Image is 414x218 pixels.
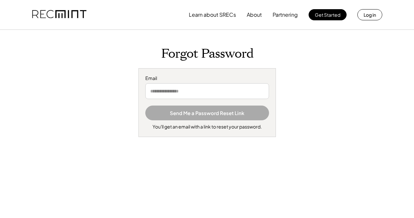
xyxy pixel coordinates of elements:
button: Send Me a Password Reset Link [145,106,269,120]
div: You'll get an email with a link to reset your password. [153,124,262,130]
div: Email [145,75,269,82]
button: Learn about SRECs [189,8,236,21]
button: Log in [357,9,382,20]
button: About [247,8,262,21]
button: Partnering [273,8,298,21]
h1: Forgot Password [7,46,407,62]
button: Get Started [309,9,347,20]
img: recmint-logotype%403x.png [32,4,86,26]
